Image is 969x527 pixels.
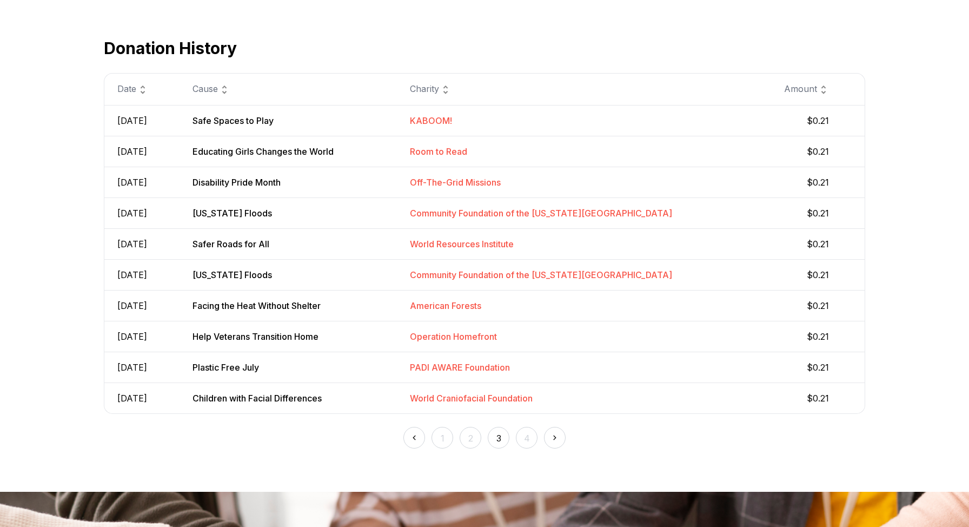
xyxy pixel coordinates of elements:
[193,300,321,311] span: Facing the Heat Without Shelter
[784,114,852,127] span: $0.21
[104,290,180,321] td: [DATE]
[784,299,852,312] span: $0.21
[784,176,852,189] span: $0.21
[104,259,180,290] td: [DATE]
[104,352,180,383] td: [DATE]
[784,82,852,96] div: Amount
[104,167,180,197] td: [DATE]
[193,146,334,157] span: Educating Girls Changes the World
[410,177,501,188] span: Off-The-Grid Missions
[193,82,383,96] div: Cause
[193,331,318,342] span: Help Veterans Transition Home
[104,136,180,167] td: [DATE]
[410,362,510,373] span: PADI AWARE Foundation
[410,331,497,342] span: Operation Homefront
[193,208,272,219] span: [US_STATE] Floods
[410,300,481,311] span: American Forests
[104,197,180,228] td: [DATE]
[193,269,272,280] span: [US_STATE] Floods
[104,383,180,414] td: [DATE]
[104,321,180,352] td: [DATE]
[193,177,281,188] span: Disability Pride Month
[784,330,852,343] span: $0.21
[784,145,852,158] span: $0.21
[784,207,852,220] span: $0.21
[193,362,259,373] span: Plastic Free July
[104,38,865,58] h2: Donation History
[408,432,420,444] img: <
[410,269,672,280] span: Community Foundation of the [US_STATE][GEOGRAPHIC_DATA]
[784,268,852,281] span: $0.21
[784,238,852,251] span: $0.21
[104,105,180,136] td: [DATE]
[104,228,180,259] td: [DATE]
[549,432,561,444] img: >
[410,239,514,249] span: World Resources Institute
[410,115,452,126] span: KABOOM!
[488,427,509,449] button: 3
[410,82,758,96] div: Charity
[410,208,672,219] span: Community Foundation of the [US_STATE][GEOGRAPHIC_DATA]
[784,361,852,374] span: $0.21
[410,393,533,404] span: World Craniofacial Foundation
[784,392,852,405] span: $0.21
[117,82,167,96] div: Date
[193,115,274,126] span: Safe Spaces to Play
[410,146,467,157] span: Room to Read
[193,239,269,249] span: Safer Roads for All
[193,393,322,404] span: Children with Facial Differences
[460,427,481,449] button: 2
[516,427,537,449] button: 4
[432,427,453,449] button: 1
